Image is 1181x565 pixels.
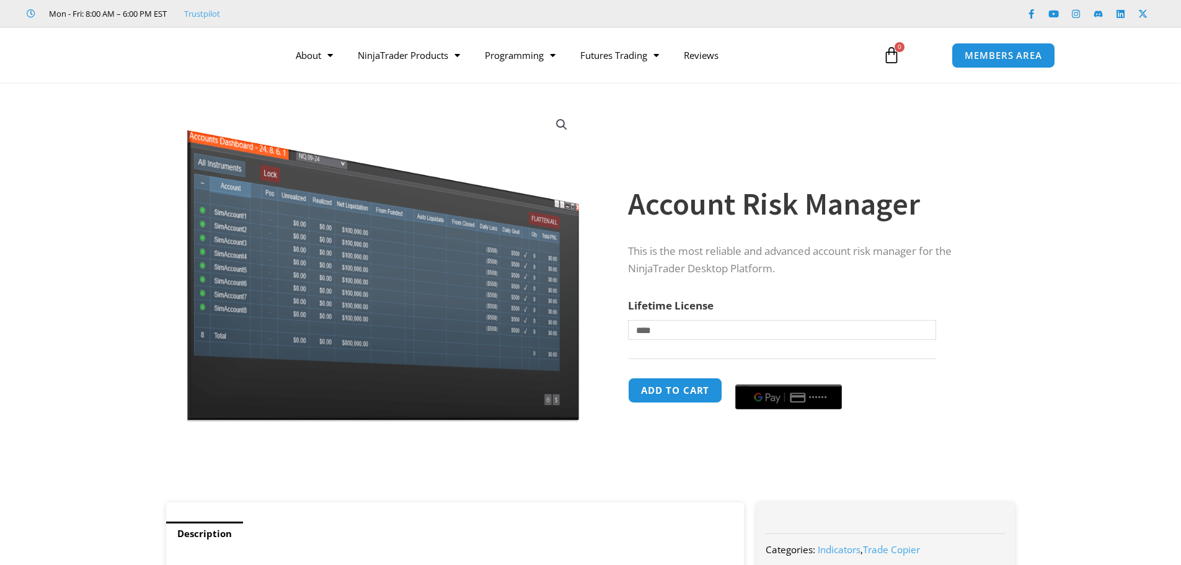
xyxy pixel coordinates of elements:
a: Trustpilot [184,6,220,21]
a: MEMBERS AREA [952,43,1055,68]
a: Programming [472,41,568,69]
a: Futures Trading [568,41,671,69]
p: This is the most reliable and advanced account risk manager for the NinjaTrader Desktop Platform. [628,242,990,278]
a: View full-screen image gallery [551,113,573,136]
img: LogoAI | Affordable Indicators – NinjaTrader [126,33,259,78]
button: Add to cart [628,378,722,403]
span: , [818,543,920,556]
span: Categories: [766,543,815,556]
a: Indicators [818,543,860,556]
a: NinjaTrader Products [345,41,472,69]
a: Description [166,522,243,546]
a: Trade Copier [863,543,920,556]
button: Buy with GPay [735,385,842,409]
text: •••••• [809,393,828,402]
iframe: Secure payment input frame [733,376,844,377]
nav: Menu [283,41,869,69]
label: Lifetime License [628,298,714,313]
a: Reviews [671,41,731,69]
span: MEMBERS AREA [965,51,1042,60]
img: Screenshot 2024-08-26 15462845454 [184,104,582,422]
span: Mon - Fri: 8:00 AM – 6:00 PM EST [46,6,167,21]
a: About [283,41,345,69]
a: 0 [864,37,919,73]
h1: Account Risk Manager [628,182,990,226]
span: 0 [895,42,905,52]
